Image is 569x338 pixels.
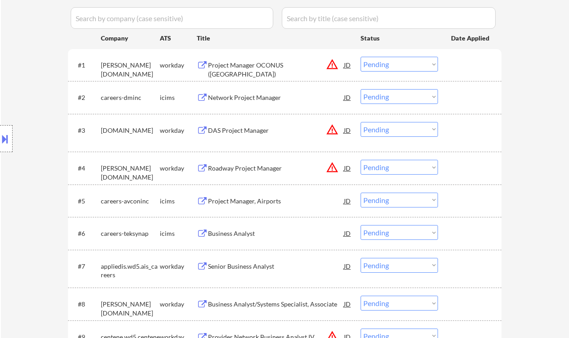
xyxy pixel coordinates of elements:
[208,61,344,78] div: Project Manager OCONUS ([GEOGRAPHIC_DATA])
[208,229,344,238] div: Business Analyst
[101,300,160,317] div: [PERSON_NAME][DOMAIN_NAME]
[343,122,352,138] div: JD
[71,7,273,29] input: Search by company (case sensitive)
[208,164,344,173] div: Roadway Project Manager
[101,229,160,238] div: careers-teksynap
[160,197,197,206] div: icims
[343,57,352,73] div: JD
[160,126,197,135] div: workday
[208,126,344,135] div: DAS Project Manager
[451,34,491,43] div: Date Applied
[343,225,352,241] div: JD
[160,262,197,271] div: workday
[326,161,339,174] button: warning_amber
[78,262,94,271] div: #7
[343,193,352,209] div: JD
[282,7,496,29] input: Search by title (case sensitive)
[160,300,197,309] div: workday
[361,30,438,46] div: Status
[160,229,197,238] div: icims
[208,300,344,309] div: Business Analyst/Systems Specialist, Associate
[208,197,344,206] div: Project Manager, Airports
[78,229,94,238] div: #6
[343,258,352,274] div: JD
[160,164,197,173] div: workday
[160,93,197,102] div: icims
[101,34,160,43] div: Company
[343,160,352,176] div: JD
[78,300,94,309] div: #8
[101,262,160,279] div: appliedis.wd5.ais_careers
[208,262,344,271] div: Senior Business Analyst
[197,34,352,43] div: Title
[343,89,352,105] div: JD
[326,123,339,136] button: warning_amber
[160,61,197,70] div: workday
[208,93,344,102] div: Network Project Manager
[160,34,197,43] div: ATS
[326,58,339,71] button: warning_amber
[343,296,352,312] div: JD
